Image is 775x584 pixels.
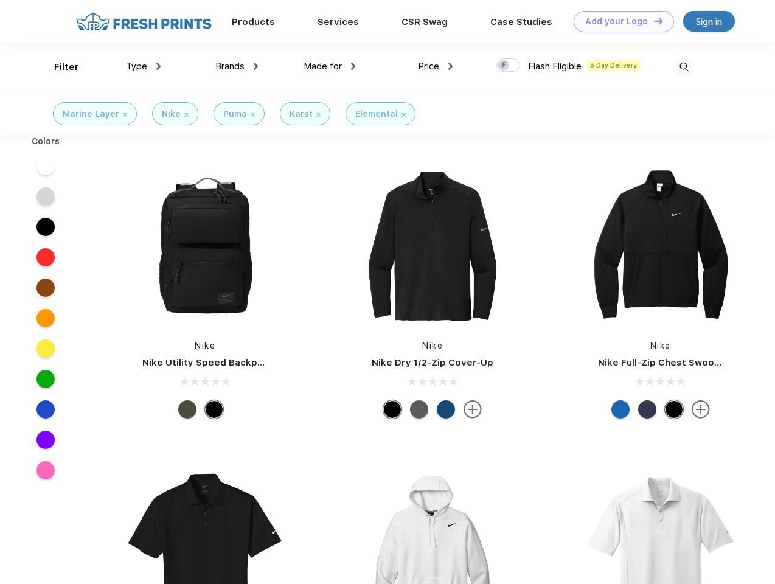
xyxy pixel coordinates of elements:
span: Made for [304,61,342,72]
img: DT [654,18,662,24]
a: Nike Utility Speed Backpack [142,357,274,368]
div: Sign in [696,15,722,29]
span: 5 Day Delivery [586,60,641,71]
img: filter_cancel.svg [184,113,189,117]
a: Services [318,16,359,27]
div: Gym Blue [437,400,455,419]
div: Karst [290,108,313,120]
img: filter_cancel.svg [251,113,255,117]
a: CSR Swag [401,16,448,27]
div: Black [205,400,223,419]
div: Black [383,400,401,419]
a: Nike [650,341,671,350]
img: dropdown.png [448,63,453,70]
div: Puma [223,108,247,120]
a: Nike [422,341,443,350]
img: filter_cancel.svg [316,113,321,117]
img: filter_cancel.svg [123,113,127,117]
a: Products [232,16,275,27]
a: Nike Full-Zip Chest Swoosh Jacket [598,357,760,368]
div: Marine Layer [63,108,119,120]
img: fo%20logo%202.webp [72,11,215,32]
div: Black [665,400,683,419]
div: Colors [23,135,69,148]
a: Nike [195,341,215,350]
a: Nike Dry 1/2-Zip Cover-Up [372,357,493,368]
div: Midnight Navy [638,400,656,419]
span: Type [126,61,147,72]
img: filter_cancel.svg [401,113,406,117]
a: Sign in [683,11,735,32]
img: func=resize&h=266 [124,165,286,327]
div: Filter [54,60,79,74]
img: dropdown.png [156,63,161,70]
div: Black Heather [410,400,428,419]
div: Elemental [355,108,398,120]
img: dropdown.png [254,63,258,70]
div: Nike [162,108,181,120]
div: Cargo Khaki [178,400,196,419]
img: more.svg [464,400,482,419]
img: desktop_search.svg [674,57,694,77]
img: more.svg [692,400,710,419]
span: Price [418,61,439,72]
img: dropdown.png [351,63,355,70]
span: Flash Eligible [528,61,582,72]
span: Brands [215,61,245,72]
img: func=resize&h=266 [580,165,742,327]
img: func=resize&h=266 [352,165,513,327]
div: Add your Logo [585,16,648,27]
div: Royal [611,400,630,419]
